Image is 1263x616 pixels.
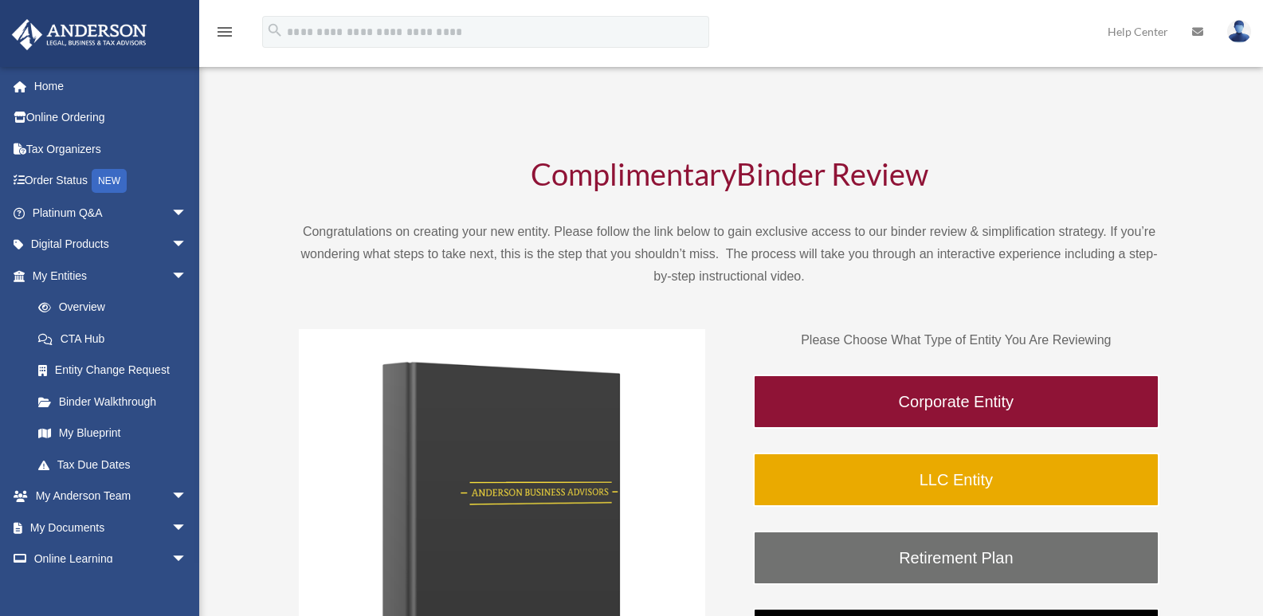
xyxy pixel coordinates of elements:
p: Please Choose What Type of Entity You Are Reviewing [753,329,1159,351]
i: menu [215,22,234,41]
a: LLC Entity [753,453,1159,507]
span: arrow_drop_down [171,229,203,261]
a: CTA Hub [22,323,211,355]
p: Congratulations on creating your new entity. Please follow the link below to gain exclusive acces... [299,221,1159,288]
a: Entity Change Request [22,355,211,386]
i: search [266,22,284,39]
span: arrow_drop_down [171,543,203,576]
a: Online Learningarrow_drop_down [11,543,211,575]
span: arrow_drop_down [171,260,203,292]
span: Binder Review [736,155,928,192]
a: My Entitiesarrow_drop_down [11,260,211,292]
a: menu [215,28,234,41]
div: NEW [92,169,127,193]
span: Complimentary [531,155,736,192]
a: Digital Productsarrow_drop_down [11,229,211,261]
a: Retirement Plan [753,531,1159,585]
a: My Anderson Teamarrow_drop_down [11,481,211,512]
a: Platinum Q&Aarrow_drop_down [11,197,211,229]
a: Corporate Entity [753,375,1159,429]
img: Anderson Advisors Platinum Portal [7,19,151,50]
span: arrow_drop_down [171,197,203,230]
a: Binder Walkthrough [22,386,203,418]
a: My Blueprint [22,418,211,449]
span: arrow_drop_down [171,481,203,513]
a: My Documentsarrow_drop_down [11,512,211,543]
a: Overview [22,292,211,324]
a: Tax Due Dates [22,449,211,481]
span: arrow_drop_down [171,512,203,544]
a: Online Ordering [11,102,211,134]
a: Tax Organizers [11,133,211,165]
img: User Pic [1227,20,1251,43]
a: Order StatusNEW [11,165,211,198]
a: Home [11,70,211,102]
